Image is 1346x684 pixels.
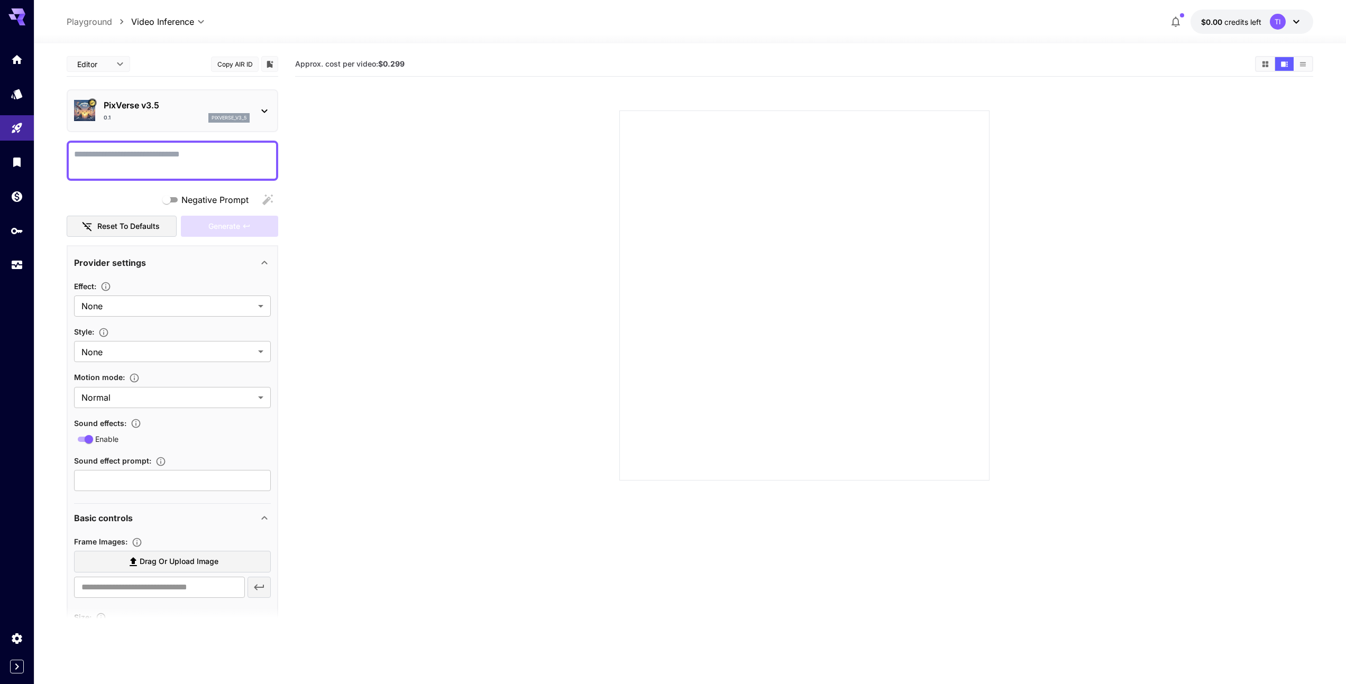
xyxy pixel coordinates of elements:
button: $0.00TI [1191,10,1313,34]
span: Frame Images : [74,537,127,546]
button: Expand sidebar [10,660,24,673]
div: Show videos in grid viewShow videos in video viewShow videos in list view [1255,56,1313,72]
span: Sound effects : [74,419,126,428]
button: Upload frame images. [127,537,146,548]
div: API Keys [11,224,23,237]
button: Add to library [265,58,274,70]
p: pixverse_v3_5 [212,114,246,122]
span: Motion mode : [74,373,125,382]
button: Show videos in grid view [1256,57,1275,71]
button: Reset to defaults [67,216,177,237]
span: Normal [81,391,254,404]
div: TI [1270,14,1286,30]
div: Library [11,155,23,169]
b: $0.299 [378,59,405,68]
div: Wallet [11,190,23,203]
span: Effect : [74,282,96,291]
span: Enable [95,433,118,445]
div: Settings [11,632,23,645]
span: None [81,300,254,312]
p: Basic controls [74,512,133,524]
span: Approx. cost per video: [295,59,405,68]
span: Sound effect prompt : [74,456,151,465]
button: Show videos in video view [1275,57,1294,71]
label: Drag or upload image [74,551,271,572]
div: Provider settings [74,250,271,275]
span: Drag or upload image [140,555,218,568]
p: Provider settings [74,256,146,269]
span: Negative Prompt [181,193,249,206]
button: Show videos in list view [1294,57,1312,71]
span: None [81,346,254,358]
div: Basic controls [74,505,271,531]
span: Video Inference [131,15,194,28]
div: Certified Model – Vetted for best performance and includes a commercial license.PixVerse v3.50.1p... [74,95,271,127]
div: $0.00 [1201,16,1261,27]
button: Copy AIR ID [211,57,259,72]
p: 0.1 [104,114,111,122]
span: credits left [1224,17,1261,26]
nav: breadcrumb [67,15,131,28]
button: Certified Model – Vetted for best performance and includes a commercial license. [88,99,96,107]
button: Controls whether to generate background sound or music. [126,418,145,429]
button: Optional. Describe the kind of sound effect you want (e.g. 'explosion', 'footsteps'). Leave empty... [151,456,170,467]
div: Playground [11,122,23,135]
p: PixVerse v3.5 [104,99,250,112]
div: Home [11,53,23,66]
span: $0.00 [1201,17,1224,26]
a: Playground [67,15,112,28]
div: Models [11,87,23,100]
div: Usage [11,258,23,272]
span: Style : [74,327,94,336]
span: Editor [77,59,110,70]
